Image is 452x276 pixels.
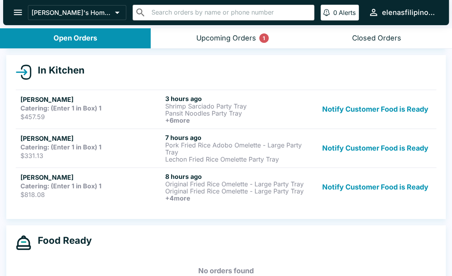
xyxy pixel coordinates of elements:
p: Lechon Fried Rice Omelette Party Tray [165,156,307,163]
a: [PERSON_NAME]Catering: (Enter 1 in Box) 1$818.088 hours agoOriginal Fried Rice Omelette - Large P... [16,167,436,206]
p: Original Fried Rice Omelette - Large Party Tray [165,180,307,188]
p: Alerts [339,9,356,17]
h6: 3 hours ago [165,95,307,103]
button: [PERSON_NAME]'s Home of the Finest Filipino Foods [28,5,126,20]
div: Open Orders [54,34,97,43]
button: elenasfilipinofoods [365,4,439,21]
h5: [PERSON_NAME] [20,95,162,104]
h5: [PERSON_NAME] [20,134,162,143]
p: 1 [263,34,265,42]
strong: Catering: (Enter 1 in Box) 1 [20,143,101,151]
p: $818.08 [20,191,162,199]
div: Closed Orders [352,34,401,43]
h6: 8 hours ago [165,173,307,180]
p: Original Fried Rice Omelette - Large Party Tray [165,188,307,195]
p: [PERSON_NAME]'s Home of the Finest Filipino Foods [31,9,112,17]
h4: Food Ready [31,235,92,247]
input: Search orders by name or phone number [149,7,311,18]
p: 0 [333,9,337,17]
p: Shrimp Sarciado Party Tray [165,103,307,110]
button: Notify Customer Food is Ready [319,173,432,202]
h6: 7 hours ago [165,134,307,142]
button: Notify Customer Food is Ready [319,134,432,163]
button: open drawer [8,2,28,22]
a: [PERSON_NAME]Catering: (Enter 1 in Box) 1$331.137 hours agoPork Fried Rice Adobo Omelette - Large... [16,129,436,167]
h6: + 6 more [165,117,307,124]
strong: Catering: (Enter 1 in Box) 1 [20,182,101,190]
h5: [PERSON_NAME] [20,173,162,182]
a: [PERSON_NAME]Catering: (Enter 1 in Box) 1$457.593 hours agoShrimp Sarciado Party TrayPansit Noodl... [16,90,436,129]
strong: Catering: (Enter 1 in Box) 1 [20,104,101,112]
h6: + 4 more [165,195,307,202]
p: $331.13 [20,152,162,160]
p: Pork Fried Rice Adobo Omelette - Large Party Tray [165,142,307,156]
div: elenasfilipinofoods [382,8,436,17]
div: Upcoming Orders [196,34,256,43]
h4: In Kitchen [31,64,85,76]
p: $457.59 [20,113,162,121]
button: Notify Customer Food is Ready [319,95,432,124]
p: Pansit Noodles Party Tray [165,110,307,117]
